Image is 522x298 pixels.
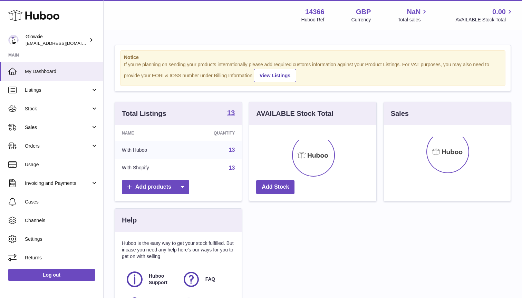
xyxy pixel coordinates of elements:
[8,269,95,281] a: Log out
[229,147,235,153] a: 13
[254,69,296,82] a: View Listings
[124,61,502,82] div: If you're planning on sending your products internationally please add required customs informati...
[122,216,137,225] h3: Help
[25,236,98,242] span: Settings
[492,7,506,17] span: 0.00
[229,165,235,171] a: 13
[25,143,91,149] span: Orders
[122,240,235,260] p: Huboo is the easy way to get your stock fulfilled. But incase you need any help here's our ways f...
[25,180,91,187] span: Invoicing and Payments
[351,17,371,23] div: Currency
[407,7,420,17] span: NaN
[256,180,294,194] a: Add Stock
[122,109,166,118] h3: Total Listings
[455,17,514,23] span: AVAILABLE Stock Total
[183,125,242,141] th: Quantity
[205,276,215,282] span: FAQ
[122,180,189,194] a: Add products
[398,17,428,23] span: Total sales
[391,109,409,118] h3: Sales
[115,141,183,159] td: With Huboo
[25,124,91,131] span: Sales
[26,33,88,47] div: Glowxie
[25,68,98,75] span: My Dashboard
[25,161,98,168] span: Usage
[124,54,502,61] strong: Notice
[25,106,91,112] span: Stock
[115,125,183,141] th: Name
[25,87,91,93] span: Listings
[25,217,98,224] span: Channels
[115,159,183,177] td: With Shopify
[455,7,514,23] a: 0.00 AVAILABLE Stock Total
[25,255,98,261] span: Returns
[8,35,19,45] img: suraj@glowxie.com
[305,7,325,17] strong: 14366
[26,40,101,46] span: [EMAIL_ADDRESS][DOMAIN_NAME]
[227,109,235,116] strong: 13
[356,7,371,17] strong: GBP
[301,17,325,23] div: Huboo Ref
[227,109,235,118] a: 13
[125,270,175,289] a: Huboo Support
[256,109,333,118] h3: AVAILABLE Stock Total
[149,273,174,286] span: Huboo Support
[398,7,428,23] a: NaN Total sales
[25,199,98,205] span: Cases
[182,270,232,289] a: FAQ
